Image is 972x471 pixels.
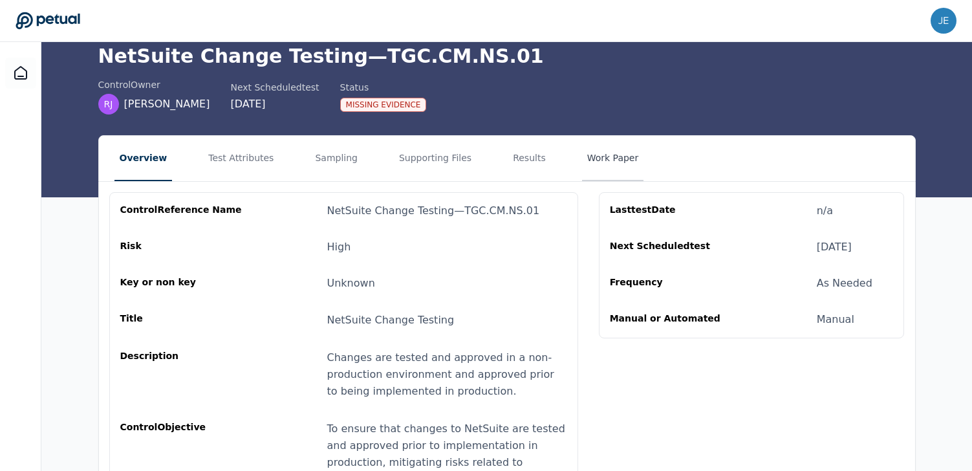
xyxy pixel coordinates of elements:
div: Changes are tested and approved in a non-production environment and approved prior to being imple... [327,349,567,400]
div: Status [340,81,427,94]
button: Work Paper [582,136,644,181]
div: Risk [120,239,244,255]
div: control Reference Name [120,203,244,219]
div: Missing Evidence [340,98,427,112]
div: As Needed [817,276,872,291]
div: Unknown [327,276,375,291]
div: [DATE] [230,96,319,112]
div: Last test Date [610,203,734,219]
div: control Owner [98,78,210,91]
img: jenna.wei@reddit.com [931,8,956,34]
div: Frequency [610,276,734,291]
div: High [327,239,351,255]
button: Supporting Files [394,136,477,181]
div: NetSuite Change Testing — TGC.CM.NS.01 [327,203,540,219]
h1: NetSuite Change Testing — TGC.CM.NS.01 [98,45,916,68]
span: RJ [104,98,113,111]
span: [PERSON_NAME] [124,96,210,112]
button: Sampling [310,136,363,181]
div: Manual or Automated [610,312,734,327]
a: Go to Dashboard [16,12,80,30]
div: Next Scheduled test [610,239,734,255]
button: Test Attributes [203,136,279,181]
div: Manual [817,312,854,327]
div: Description [120,349,244,400]
div: n/a [817,203,833,219]
div: [DATE] [817,239,852,255]
a: Dashboard [5,58,36,89]
div: Title [120,312,244,329]
div: Key or non key [120,276,244,291]
button: Results [508,136,551,181]
nav: Tabs [99,136,915,181]
button: Overview [114,136,173,181]
span: NetSuite Change Testing [327,314,455,326]
div: Next Scheduled test [230,81,319,94]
